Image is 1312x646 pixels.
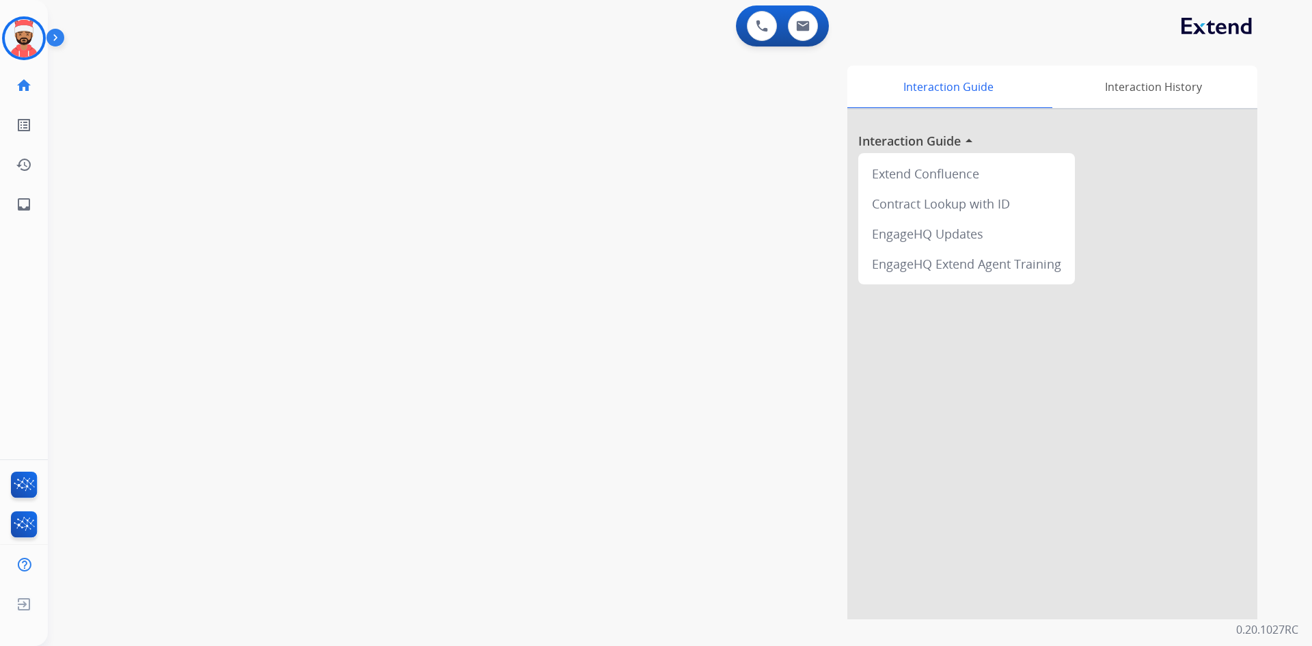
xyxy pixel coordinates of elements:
p: 0.20.1027RC [1236,621,1298,638]
mat-icon: list_alt [16,117,32,133]
div: EngageHQ Extend Agent Training [864,249,1069,279]
img: avatar [5,19,43,57]
div: Extend Confluence [864,159,1069,189]
mat-icon: inbox [16,196,32,213]
div: Interaction Guide [847,66,1049,108]
div: Interaction History [1049,66,1257,108]
div: EngageHQ Updates [864,219,1069,249]
div: Contract Lookup with ID [864,189,1069,219]
mat-icon: home [16,77,32,94]
mat-icon: history [16,157,32,173]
